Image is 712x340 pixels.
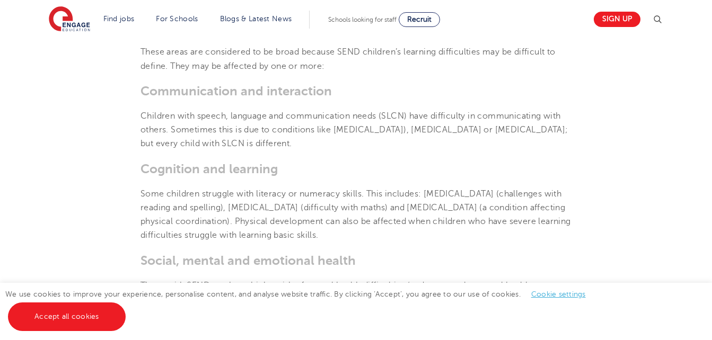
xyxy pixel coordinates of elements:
a: Recruit [399,12,440,27]
span: Children with speech, language and communication needs (SLCN) have difficulty in communicating wi... [140,111,568,149]
a: Blogs & Latest News [220,15,292,23]
a: Cookie settings [531,290,586,298]
span: These areas are considered to be broad because SEND children’s learning difficulties may be diffi... [140,47,556,70]
a: Accept all cookies [8,302,126,331]
span: Social, mental and emotional health [140,253,356,268]
span: Schools looking for staff [328,16,397,23]
span: Some children struggle with literacy or numeracy skills. This includes: [MEDICAL_DATA] (challenge... [140,189,571,240]
span: Recruit [407,15,432,23]
a: Find jobs [103,15,135,23]
span: Communication and interaction [140,84,332,99]
a: Sign up [594,12,640,27]
span: We use cookies to improve your experience, personalise content, and analyse website traffic. By c... [5,290,596,320]
span: Cognition and learning [140,162,278,176]
a: For Schools [156,15,198,23]
img: Engage Education [49,6,90,33]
